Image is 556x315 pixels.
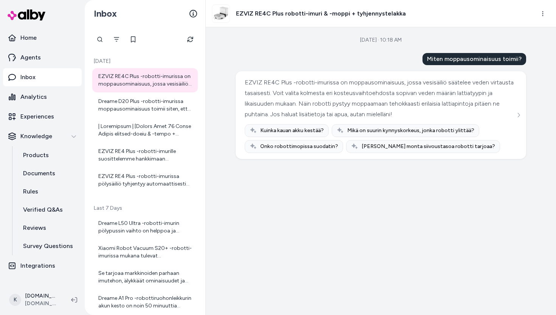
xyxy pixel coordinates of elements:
[16,146,82,164] a: Products
[23,187,38,196] p: Rules
[98,220,193,235] div: Dreame L50 Ultra -robotti-imurin pölypussin vaihto on helppoa ja sujuvaa. Tässä yleiset ohjeet: 1...
[3,108,82,126] a: Experiences
[245,77,515,120] div: EZVIZ RE4C Plus -robotti-imurissa on moppausominaisuus, jossa vesisäiliö säätelee veden virtausta...
[92,68,198,92] a: EZVIZ RE4C Plus -robotti-imurissa on moppausominaisuus, jossa vesisäiliö säätelee veden virtausta...
[260,143,338,150] span: Onko robottimopissa suodatin?
[212,5,230,22] img: EZVIZ-re4c-plus-1.jpg
[183,32,198,47] button: Refresh
[98,73,193,88] div: EZVIZ RE4C Plus -robotti-imurissa on moppausominaisuus, jossa vesisäiliö säätelee veden virtausta...
[347,127,474,134] span: Mikä on suurin kynnyskorkeus, jonka robotti ylittää?
[92,118,198,142] a: | Loremipsum | [Dolors Amet 76 Conse Adipis elitsed-doeiu & -tempo + incididuntutlabo](etdol://ma...
[20,33,37,42] p: Home
[25,300,59,307] span: [DOMAIN_NAME]
[23,205,63,214] p: Verified Q&As
[20,261,55,270] p: Integrations
[360,36,402,44] div: [DATE] · 10:18 AM
[3,257,82,275] a: Integrations
[92,204,198,212] p: Last 7 Days
[16,201,82,219] a: Verified Q&As
[98,123,193,138] div: | Loremipsum | [Dolors Amet 76 Conse Adipis elitsed-doeiu & -tempo + incididuntutlabo](etdol://ma...
[20,92,47,101] p: Analytics
[92,143,198,167] a: EZVIZ RE4 Plus -robotti-imurille suosittelemme hankkimaan varaosapaketin, joka sisältää kuluvia o...
[98,295,193,310] div: Dreame A1 Pro -robottiruohonleikkurin akun kesto on noin 50 minuuttia yhdellä latauksella. Lataus...
[92,93,198,117] a: Dreame D20 Plus -robotti-imurissa moppausominaisuus toimii siten, että siinä on erillinen vesisäi...
[8,9,45,20] img: alby Logo
[98,173,193,188] div: EZVIZ RE4 Plus -robotti-imurissa pölysäiliö tyhjentyy automaattisesti tyhjennystelakan pölypussii...
[92,58,198,65] p: [DATE]
[362,143,495,150] span: [PERSON_NAME] monta siivoustasoa robotti tarjoaa?
[94,8,117,19] h2: Inbox
[20,132,52,141] p: Knowledge
[3,88,82,106] a: Analytics
[109,32,124,47] button: Filter
[20,53,41,62] p: Agents
[16,164,82,182] a: Documents
[23,151,49,160] p: Products
[92,265,198,289] a: Se tarjoaa markkinoiden parhaan imutehon, älykkäät ominaisuudet ja itsestään puhdistuvan rullamopin.
[98,245,193,260] div: Xiaomi Robot Vacuum S20+ -robotti-imurissa mukana tulevat moppaustyynyt ovat suunniteltu erityise...
[23,223,46,232] p: Reviews
[98,98,193,113] div: Dreame D20 Plus -robotti-imurissa moppausominaisuus toimii siten, että siinä on erillinen vesisäi...
[20,112,54,121] p: Experiences
[25,292,59,300] p: [DOMAIN_NAME] Shopify
[16,182,82,201] a: Rules
[98,270,193,285] div: Se tarjoaa markkinoiden parhaan imutehon, älykkäät ominaisuudet ja itsestään puhdistuvan rullamopin.
[16,237,82,255] a: Survey Questions
[23,169,55,178] p: Documents
[514,111,523,120] button: See more
[9,294,21,306] span: K
[3,48,82,67] a: Agents
[92,168,198,192] a: EZVIZ RE4 Plus -robotti-imurissa pölysäiliö tyhjentyy automaattisesti tyhjennystelakan pölypussii...
[260,127,324,134] span: Kuinka kauan akku kestää?
[23,242,73,251] p: Survey Questions
[92,215,198,239] a: Dreame L50 Ultra -robotti-imurin pölypussin vaihto on helppoa ja sujuvaa. Tässä yleiset ohjeet: 1...
[20,73,36,82] p: Inbox
[5,288,65,312] button: K[DOMAIN_NAME] Shopify[DOMAIN_NAME]
[422,53,526,65] div: Miten moppausominaisuus toimii?
[3,127,82,145] button: Knowledge
[236,9,406,18] h3: EZVIZ RE4C Plus robotti-imuri & -moppi + tyhjennystelakka
[98,148,193,163] div: EZVIZ RE4 Plus -robotti-imurille suosittelemme hankkimaan varaosapaketin, joka sisältää kuluvia o...
[3,29,82,47] a: Home
[92,290,198,314] a: Dreame A1 Pro -robottiruohonleikkurin akun kesto on noin 50 minuuttia yhdellä latauksella. Lataus...
[16,219,82,237] a: Reviews
[3,68,82,86] a: Inbox
[92,240,198,264] a: Xiaomi Robot Vacuum S20+ -robotti-imurissa mukana tulevat moppaustyynyt ovat suunniteltu erityise...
